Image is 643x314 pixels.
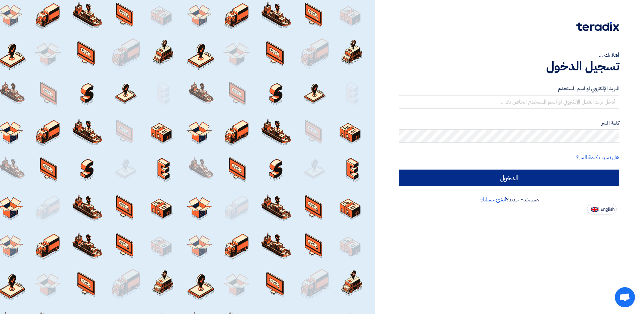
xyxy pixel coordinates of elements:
[399,51,619,59] div: أهلا بك ...
[399,170,619,186] input: الدخول
[399,85,619,92] label: البريد الإلكتروني او اسم المستخدم
[399,119,619,127] label: كلمة السر
[615,287,635,307] div: Open chat
[399,196,619,204] div: مستخدم جديد؟
[480,196,506,204] a: أنشئ حسابك
[399,95,619,109] input: أدخل بريد العمل الإلكتروني او اسم المستخدم الخاص بك ...
[587,204,617,214] button: English
[600,207,615,212] span: English
[591,207,598,212] img: en-US.png
[576,153,619,162] a: هل نسيت كلمة السر؟
[576,22,619,31] img: Teradix logo
[399,59,619,74] h1: تسجيل الدخول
